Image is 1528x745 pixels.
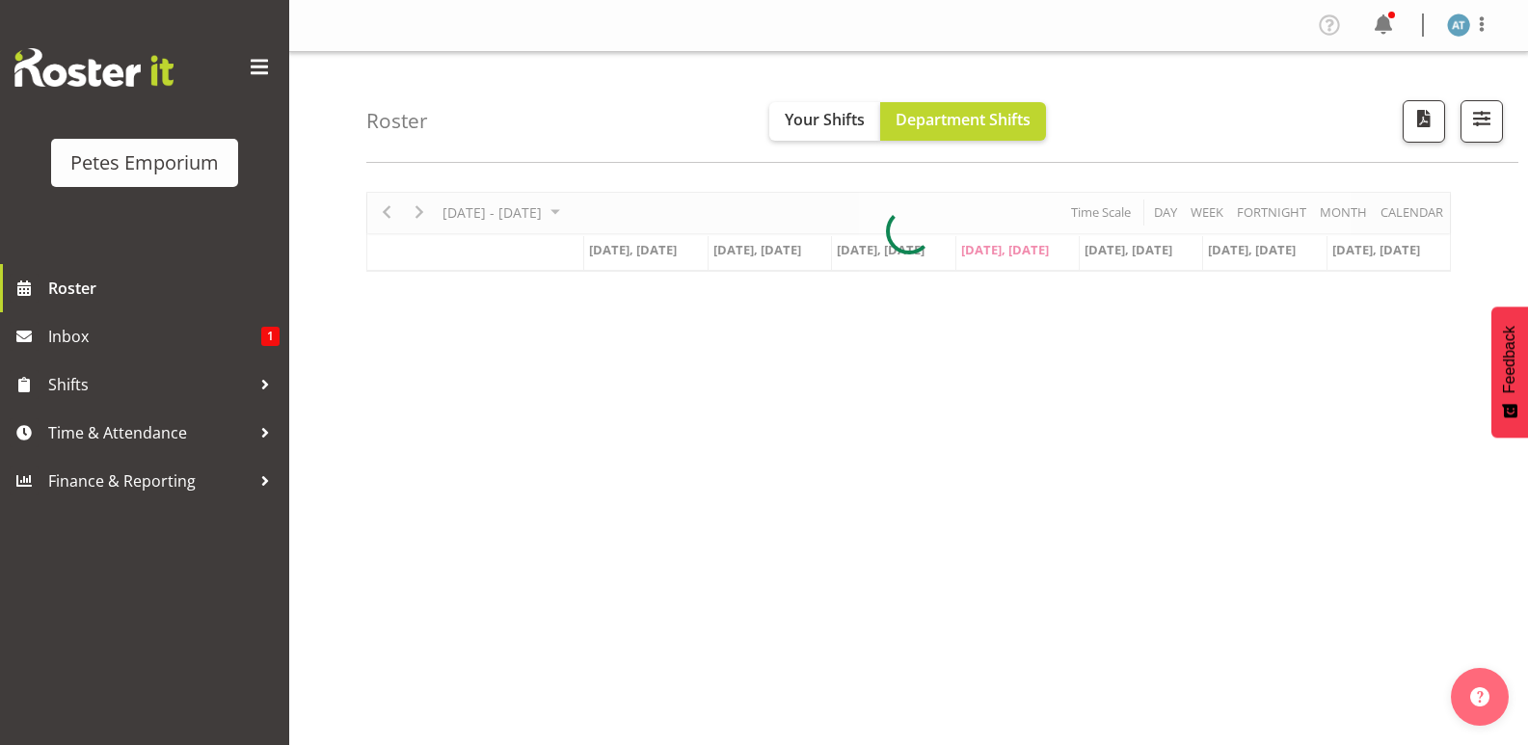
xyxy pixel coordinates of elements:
img: help-xxl-2.png [1470,687,1489,706]
span: Your Shifts [785,109,865,130]
span: Finance & Reporting [48,466,251,495]
span: Inbox [48,322,261,351]
button: Department Shifts [880,102,1046,141]
span: Shifts [48,370,251,399]
span: Time & Attendance [48,418,251,447]
span: Roster [48,274,280,303]
button: Filter Shifts [1461,100,1503,143]
span: 1 [261,327,280,346]
button: Download a PDF of the roster according to the set date range. [1403,100,1445,143]
button: Feedback - Show survey [1491,306,1528,438]
img: Rosterit website logo [14,48,174,87]
button: Your Shifts [769,102,880,141]
span: Department Shifts [896,109,1031,130]
img: alex-micheal-taniwha5364.jpg [1447,13,1470,37]
h4: Roster [366,110,428,132]
span: Feedback [1501,326,1518,393]
div: Petes Emporium [70,148,219,177]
